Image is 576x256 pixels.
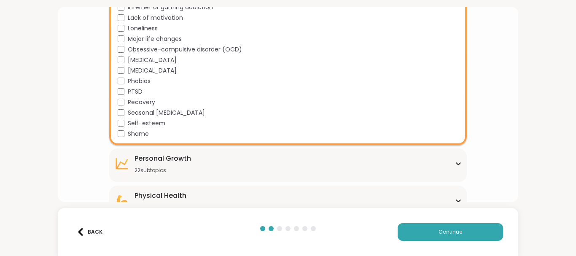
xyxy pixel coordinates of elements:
[128,108,205,117] span: Seasonal [MEDICAL_DATA]
[135,167,191,174] div: 22 subtopics
[73,223,107,241] button: Back
[128,98,155,107] span: Recovery
[128,24,158,33] span: Loneliness
[128,3,213,12] span: Internet or gaming addiction
[128,66,177,75] span: [MEDICAL_DATA]
[77,228,102,236] div: Back
[128,87,143,96] span: PTSD
[128,77,151,86] span: Phobias
[135,191,186,201] div: Physical Health
[439,228,462,236] span: Continue
[128,35,182,43] span: Major life changes
[128,129,149,138] span: Shame
[128,13,183,22] span: Lack of motivation
[128,119,165,128] span: Self-esteem
[135,154,191,164] div: Personal Growth
[398,223,503,241] button: Continue
[128,56,177,65] span: [MEDICAL_DATA]
[128,45,242,54] span: Obsessive-compulsive disorder (OCD)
